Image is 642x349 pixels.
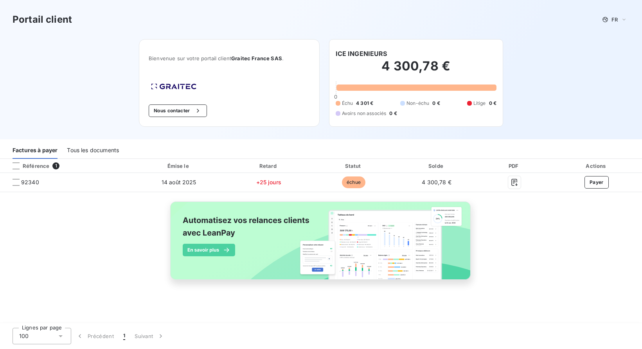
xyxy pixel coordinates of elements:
span: échue [342,176,365,188]
span: 0 € [389,110,397,117]
span: 0 € [489,100,496,107]
span: +25 jours [256,179,281,185]
span: 0 [334,94,337,100]
span: Bienvenue sur votre portail client . [149,55,309,61]
span: 1 [52,162,59,169]
span: Litige [473,100,486,107]
div: Factures à payer [13,142,58,159]
button: Payer [584,176,609,189]
button: Suivant [130,328,169,344]
div: PDF [479,162,550,170]
span: Échu [342,100,353,107]
div: Actions [553,162,640,170]
span: Non-échu [406,100,429,107]
span: 14 août 2025 [162,179,196,185]
span: 4 300,78 € [422,179,451,185]
div: Référence [6,162,49,169]
div: Statut [313,162,394,170]
div: Tous les documents [67,142,119,159]
span: 100 [19,332,29,340]
img: banner [163,197,479,293]
span: Graitec France SAS [231,55,282,61]
div: Émise le [134,162,224,170]
button: 1 [119,328,130,344]
button: Précédent [71,328,119,344]
span: FR [611,16,618,23]
span: 4 301 € [356,100,373,107]
span: 0 € [432,100,440,107]
span: Avoirs non associés [342,110,387,117]
img: Company logo [149,81,199,92]
div: Retard [227,162,310,170]
div: Solde [397,162,476,170]
button: Nous contacter [149,104,207,117]
span: 1 [123,332,125,340]
h3: Portail client [13,13,72,27]
h6: ICE INGENIEURS [336,49,387,58]
h2: 4 300,78 € [336,58,496,82]
span: 92340 [21,178,39,186]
